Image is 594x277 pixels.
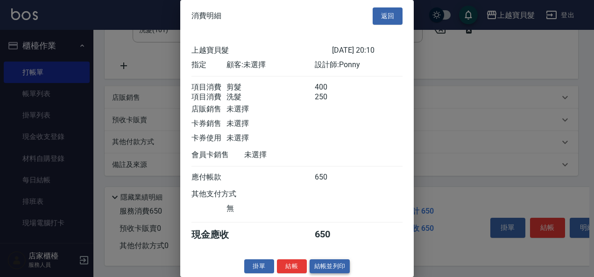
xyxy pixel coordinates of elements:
[310,259,350,274] button: 結帳並列印
[315,92,350,102] div: 250
[226,204,314,214] div: 無
[191,133,226,143] div: 卡券使用
[191,119,226,129] div: 卡券銷售
[191,189,262,199] div: 其他支付方式
[315,83,350,92] div: 400
[191,92,226,102] div: 項目消費
[191,83,226,92] div: 項目消費
[226,83,314,92] div: 剪髮
[191,173,226,182] div: 應付帳款
[315,60,403,70] div: 設計師: Ponny
[373,7,403,25] button: 返回
[226,92,314,102] div: 洗髮
[226,104,314,114] div: 未選擇
[191,60,226,70] div: 指定
[191,11,221,21] span: 消費明細
[226,60,314,70] div: 顧客: 未選擇
[315,173,350,182] div: 650
[244,150,332,160] div: 未選擇
[191,150,244,160] div: 會員卡銷售
[191,46,332,55] div: 上越寶貝髮
[277,259,307,274] button: 結帳
[226,133,314,143] div: 未選擇
[332,46,403,55] div: [DATE] 20:10
[191,229,244,241] div: 現金應收
[244,259,274,274] button: 掛單
[315,229,350,241] div: 650
[226,119,314,129] div: 未選擇
[191,104,226,114] div: 店販銷售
